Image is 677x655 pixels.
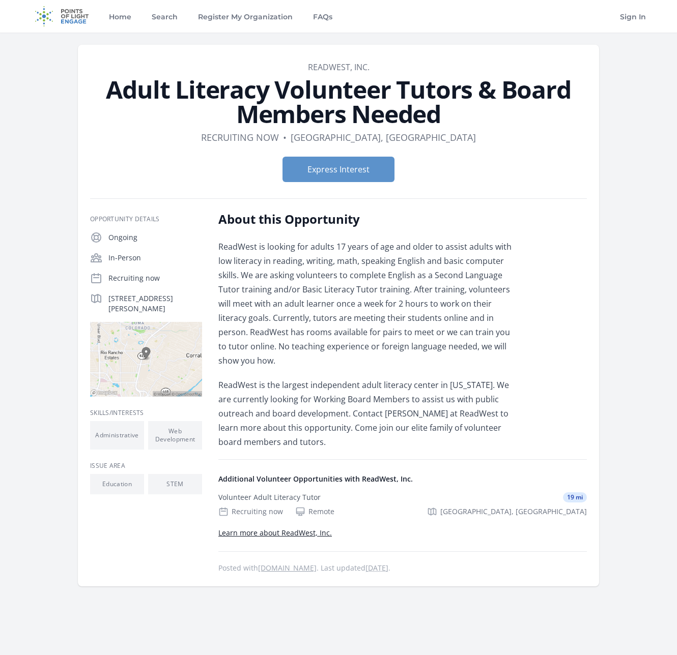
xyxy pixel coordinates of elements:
[440,507,587,517] span: [GEOGRAPHIC_DATA], [GEOGRAPHIC_DATA]
[90,77,587,126] h1: Adult Literacy Volunteer Tutors & Board Members Needed
[283,157,394,182] button: Express Interest
[258,563,317,573] a: [DOMAIN_NAME]
[218,528,332,538] a: Learn more about ReadWest, Inc.
[218,507,283,517] div: Recruiting now
[90,474,144,494] li: Education
[214,484,591,525] a: Volunteer Adult Literacy Tutor 19 mi Recruiting now Remote [GEOGRAPHIC_DATA], [GEOGRAPHIC_DATA]
[108,253,202,263] p: In-Person
[108,293,202,314] p: [STREET_ADDRESS][PERSON_NAME]
[308,62,370,73] a: ReadWest, Inc.
[148,474,202,494] li: STEM
[218,492,321,502] div: Volunteer Adult Literacy Tutor
[108,232,202,243] p: Ongoing
[90,215,202,223] h3: Opportunity Details
[90,409,202,417] h3: Skills/Interests
[108,273,202,283] p: Recruiting now
[218,378,516,449] p: ReadWest is the largest independent adult literacy center in [US_STATE]. We are currently looking...
[90,421,144,450] li: Administrative
[365,563,388,573] abbr: Tue, Sep 9, 2025 3:51 PM
[148,421,202,450] li: Web Development
[90,462,202,470] h3: Issue area
[218,474,587,484] h4: Additional Volunteer Opportunities with ReadWest, Inc.
[90,322,202,397] img: Map
[218,564,587,572] p: Posted with . Last updated .
[218,211,516,227] h2: About this Opportunity
[283,130,287,144] div: •
[201,130,279,144] dd: Recruiting now
[563,492,587,502] span: 19 mi
[295,507,334,517] div: Remote
[291,130,476,144] dd: [GEOGRAPHIC_DATA], [GEOGRAPHIC_DATA]
[218,240,516,368] p: ReadWest is looking for adults 17 years of age and older to assist adults with low literacy in re...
